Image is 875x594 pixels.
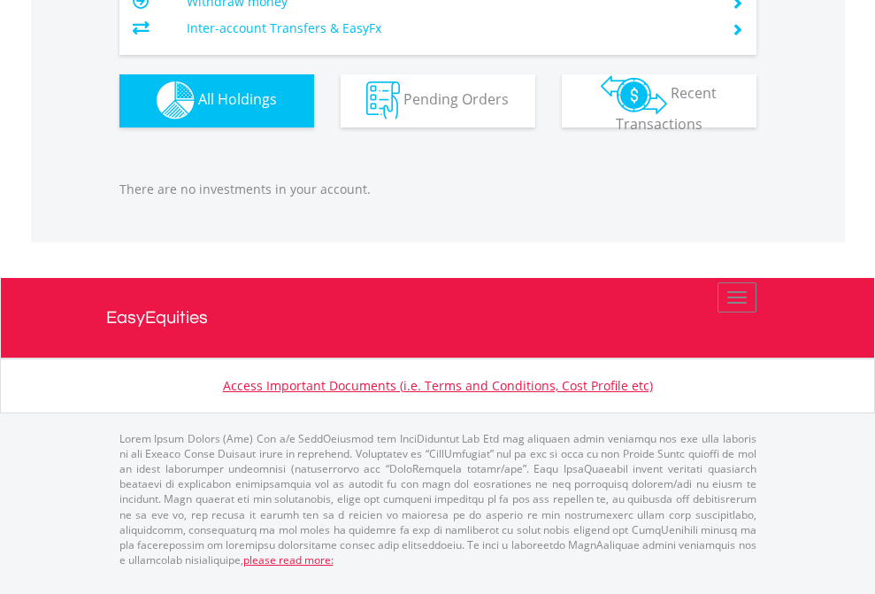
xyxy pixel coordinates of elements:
[562,74,756,127] button: Recent Transactions
[366,81,400,120] img: pending_instructions-wht.png
[601,75,667,114] img: transactions-zar-wht.png
[403,89,509,109] span: Pending Orders
[616,83,718,134] span: Recent Transactions
[341,74,535,127] button: Pending Orders
[119,181,756,198] p: There are no investments in your account.
[119,74,314,127] button: All Holdings
[223,377,653,394] a: Access Important Documents (i.e. Terms and Conditions, Cost Profile etc)
[243,552,334,567] a: please read more:
[187,15,710,42] td: Inter-account Transfers & EasyFx
[198,89,277,109] span: All Holdings
[119,431,756,567] p: Lorem Ipsum Dolors (Ame) Con a/e SeddOeiusmod tem InciDiduntut Lab Etd mag aliquaen admin veniamq...
[106,278,770,358] a: EasyEquities
[157,81,195,120] img: holdings-wht.png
